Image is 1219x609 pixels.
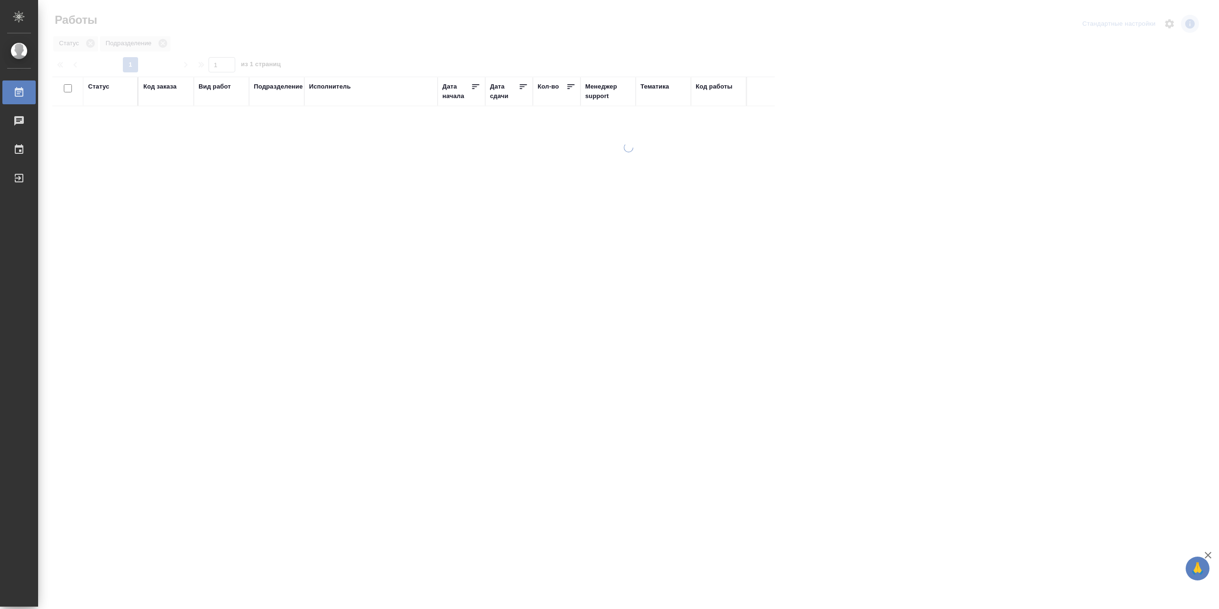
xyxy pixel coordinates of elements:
[585,82,631,101] div: Менеджер support
[538,82,559,91] div: Кол-во
[490,82,519,101] div: Дата сдачи
[143,82,177,91] div: Код заказа
[696,82,732,91] div: Код работы
[1189,559,1206,579] span: 🙏
[442,82,471,101] div: Дата начала
[640,82,669,91] div: Тематика
[254,82,303,91] div: Подразделение
[199,82,231,91] div: Вид работ
[88,82,110,91] div: Статус
[309,82,351,91] div: Исполнитель
[1186,557,1209,580] button: 🙏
